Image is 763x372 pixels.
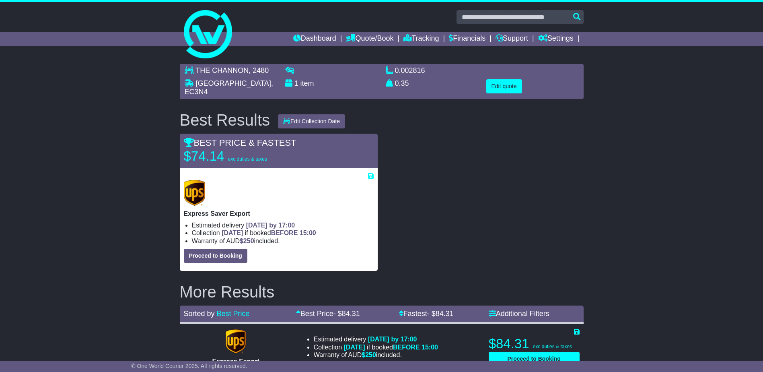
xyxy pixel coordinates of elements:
[365,351,376,358] span: 250
[293,32,336,46] a: Dashboard
[368,336,417,343] span: [DATE] by 17:00
[489,310,549,318] a: Additional Filters
[184,148,284,164] p: $74.14
[533,344,572,349] span: exc duties & taxes
[184,210,374,217] p: Express Saver Export
[346,32,393,46] a: Quote/Book
[395,79,409,87] span: 0.35
[240,238,254,244] span: $
[395,66,425,74] span: 0.002816
[344,344,438,351] span: if booked
[212,358,259,365] span: Express Export
[222,229,243,236] span: [DATE]
[243,238,254,244] span: 250
[486,79,522,93] button: Edit quote
[362,351,376,358] span: $
[333,310,360,318] span: - $
[344,344,365,351] span: [DATE]
[399,310,454,318] a: Fastest- $84.31
[489,336,580,352] p: $84.31
[296,310,360,318] a: Best Price- $84.31
[427,310,454,318] span: - $
[314,335,438,343] li: Estimated delivery
[271,229,298,236] span: BEFORE
[246,222,295,229] span: [DATE] by 17:00
[131,363,247,369] span: © One World Courier 2025. All rights reserved.
[195,66,249,74] span: THE CHANNON
[184,180,206,206] img: UPS (new): Express Saver Export
[222,229,316,236] span: if booked
[196,79,271,87] span: [GEOGRAPHIC_DATA]
[176,111,274,129] div: Best Results
[185,79,273,96] span: , EC3N4
[422,344,438,351] span: 15:00
[436,310,454,318] span: 84.31
[342,310,360,318] span: 84.31
[314,351,438,359] li: Warranty of AUD included.
[192,237,374,245] li: Warranty of AUD included.
[449,32,485,46] a: Financials
[314,343,438,351] li: Collection
[226,329,246,353] img: UPS (new): Express Export
[184,138,296,148] span: BEST PRICE & FASTEST
[278,114,345,128] button: Edit Collection Date
[300,79,314,87] span: item
[184,249,247,263] button: Proceed to Booking
[180,283,584,301] h2: More Results
[184,310,215,318] span: Sorted by
[300,229,316,236] span: 15:00
[393,344,420,351] span: BEFORE
[538,32,574,46] a: Settings
[294,79,298,87] span: 1
[249,66,269,74] span: , 2480
[496,32,528,46] a: Support
[228,156,267,162] span: exc duties & taxes
[217,310,250,318] a: Best Price
[192,221,374,229] li: Estimated delivery
[489,352,580,366] button: Proceed to Booking
[403,32,439,46] a: Tracking
[192,229,374,237] li: Collection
